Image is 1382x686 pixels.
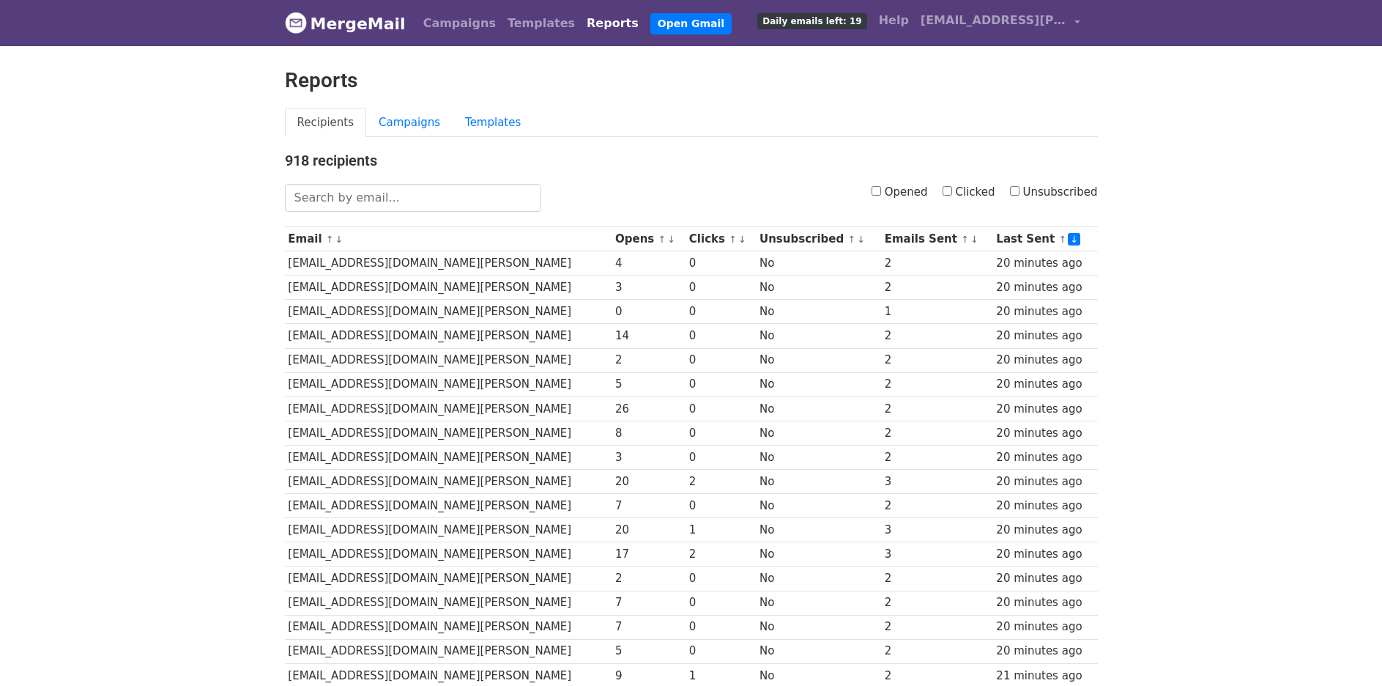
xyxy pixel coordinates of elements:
td: No [756,276,881,300]
th: Email [285,227,612,251]
a: Reports [581,9,644,38]
td: 0 [686,639,756,663]
td: No [756,445,881,469]
td: 7 [612,591,686,615]
td: No [756,494,881,518]
td: 2 [881,348,993,372]
td: [EMAIL_ADDRESS][DOMAIN_NAME][PERSON_NAME] [285,372,612,397]
a: Recipients [285,108,367,138]
h4: 918 recipients [285,152,1098,169]
td: 2 [881,591,993,615]
td: No [756,251,881,276]
a: ↑ [961,234,969,245]
a: ↓ [970,234,978,245]
th: Last Sent [993,227,1098,251]
td: 0 [686,421,756,445]
td: 0 [686,397,756,421]
td: 20 minutes ago [993,567,1098,591]
a: Help [873,6,915,35]
th: Unsubscribed [756,227,881,251]
td: 20 minutes ago [993,591,1098,615]
td: No [756,372,881,397]
a: Daily emails left: 19 [751,6,872,35]
a: Campaigns [366,108,453,138]
td: No [756,470,881,494]
td: [EMAIL_ADDRESS][DOMAIN_NAME][PERSON_NAME] [285,445,612,469]
td: 20 minutes ago [993,372,1098,397]
td: [EMAIL_ADDRESS][DOMAIN_NAME][PERSON_NAME] [285,251,612,276]
td: No [756,591,881,615]
td: 2 [881,251,993,276]
td: 20 minutes ago [993,639,1098,663]
td: 2 [881,372,993,397]
td: No [756,348,881,372]
td: 2 [881,639,993,663]
td: 2 [881,445,993,469]
img: MergeMail logo [285,12,307,34]
a: ↑ [658,234,666,245]
td: 0 [612,300,686,324]
td: 20 minutes ago [993,445,1098,469]
td: 20 minutes ago [993,615,1098,639]
td: [EMAIL_ADDRESS][DOMAIN_NAME][PERSON_NAME] [285,470,612,494]
td: 20 minutes ago [993,276,1098,300]
a: [EMAIL_ADDRESS][PERSON_NAME][DOMAIN_NAME] [915,6,1086,40]
td: 0 [686,567,756,591]
td: 2 [881,421,993,445]
td: 1 [686,518,756,542]
th: Opens [612,227,686,251]
td: 0 [686,372,756,397]
a: ↑ [326,234,334,245]
td: [EMAIL_ADDRESS][DOMAIN_NAME][PERSON_NAME] [285,518,612,542]
td: [EMAIL_ADDRESS][DOMAIN_NAME][PERSON_NAME] [285,591,612,615]
td: 4 [612,251,686,276]
td: 2 [686,470,756,494]
td: [EMAIL_ADDRESS][DOMAIN_NAME][PERSON_NAME] [285,300,612,324]
td: 0 [686,276,756,300]
th: Emails Sent [881,227,993,251]
td: [EMAIL_ADDRESS][DOMAIN_NAME][PERSON_NAME] [285,276,612,300]
td: 3 [881,518,993,542]
td: [EMAIL_ADDRESS][DOMAIN_NAME][PERSON_NAME] [285,494,612,518]
label: Opened [872,184,928,201]
td: [EMAIL_ADDRESS][DOMAIN_NAME][PERSON_NAME] [285,615,612,639]
td: 3 [612,276,686,300]
td: 1 [881,300,993,324]
td: 0 [686,324,756,348]
td: 20 minutes ago [993,542,1098,567]
td: 2 [686,542,756,567]
a: ↓ [857,234,865,245]
td: 0 [686,615,756,639]
input: Clicked [943,186,952,196]
input: Unsubscribed [1010,186,1019,196]
td: No [756,300,881,324]
td: 2 [881,324,993,348]
a: Templates [502,9,581,38]
td: 2 [881,567,993,591]
td: 20 minutes ago [993,421,1098,445]
td: [EMAIL_ADDRESS][DOMAIN_NAME][PERSON_NAME] [285,348,612,372]
td: [EMAIL_ADDRESS][DOMAIN_NAME][PERSON_NAME] [285,324,612,348]
span: Daily emails left: 19 [757,13,866,29]
th: Clicks [686,227,756,251]
td: 20 [612,470,686,494]
td: 5 [612,639,686,663]
td: 2 [881,276,993,300]
td: 2 [881,397,993,421]
td: 20 minutes ago [993,300,1098,324]
td: 0 [686,591,756,615]
a: ↓ [335,234,343,245]
td: No [756,324,881,348]
td: 0 [686,348,756,372]
td: 2 [612,348,686,372]
td: No [756,421,881,445]
input: Opened [872,186,881,196]
td: 26 [612,397,686,421]
td: 0 [686,445,756,469]
td: 0 [686,251,756,276]
td: No [756,542,881,567]
td: 20 minutes ago [993,251,1098,276]
a: ↓ [738,234,746,245]
td: 2 [881,615,993,639]
a: Campaigns [417,9,502,38]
